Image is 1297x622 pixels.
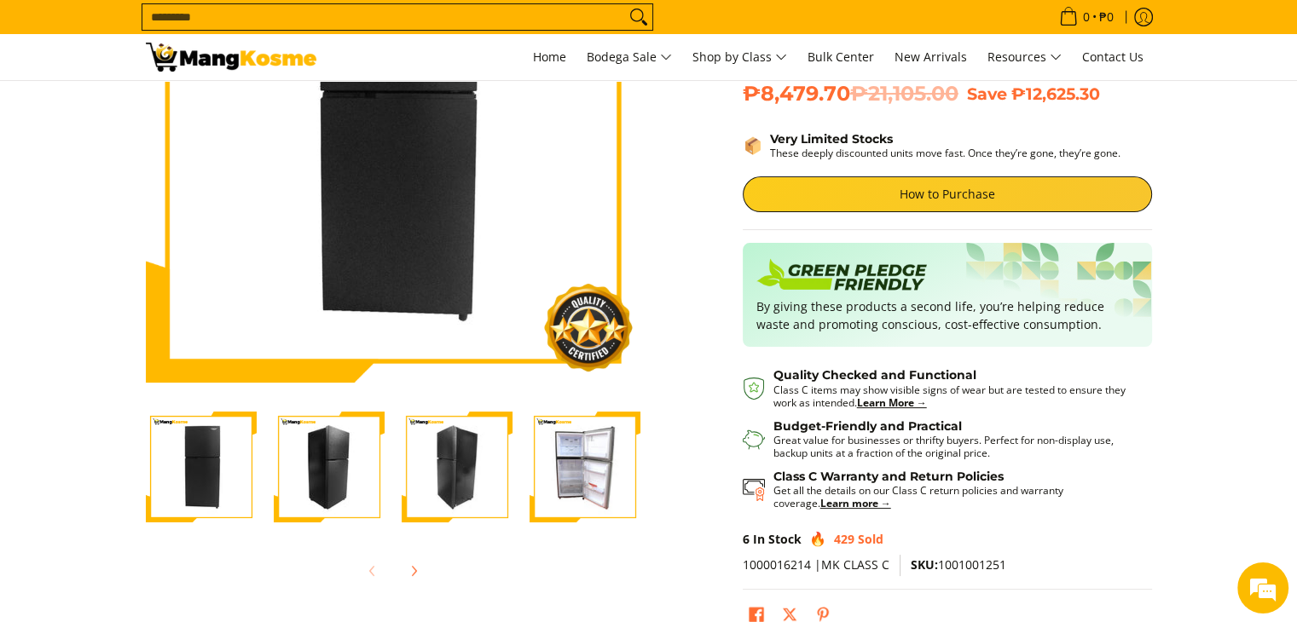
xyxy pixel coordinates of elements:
span: Bulk Center [808,49,874,65]
img: Condura 8.2 Cu.Ft. Top Freezer Inverter Refrigerator, Midnight Slate Gray CTF88i (Class C)-1 [146,412,257,522]
span: 1001001251 [911,556,1006,573]
span: Home [533,49,566,65]
a: Bulk Center [799,34,883,80]
a: Contact Us [1074,34,1152,80]
img: Badge sustainability green pledge friendly [756,256,927,297]
span: New Arrivals [895,49,967,65]
span: ₱0 [1097,11,1116,23]
p: Get all the details on our Class C return policies and warranty coverage. [773,484,1135,510]
p: Great value for businesses or thrifty buyers. Perfect for non-display use, backup units at a frac... [773,434,1135,459]
span: Bodega Sale [587,47,672,68]
p: These deeply discounted units move fast. Once they’re gone, they’re gone. [770,147,1120,159]
span: Shop by Class [692,47,787,68]
strong: Class C Warranty and Return Policies [773,469,1004,484]
span: Sold [858,531,883,547]
span: In Stock [753,531,802,547]
span: SKU: [911,556,938,573]
span: 429 [834,531,854,547]
a: Learn more → [820,496,891,510]
a: Learn More → [857,395,927,410]
strong: Budget-Friendly and Practical [773,418,962,434]
a: Shop by Class [684,34,796,80]
button: Next [395,552,432,590]
span: ₱12,625.30 [1011,84,1100,104]
span: Resources [987,47,1062,68]
span: ₱8,479.70 [743,81,958,107]
span: 0 [1080,11,1092,23]
img: Condura 8.2 Cu.Ft. Top Freezer Inverter Refrigerator, Midnight Slate Gray CTF88i (Class C)-4 [530,412,640,522]
strong: Very Limited Stocks [770,131,893,147]
span: • [1054,8,1119,26]
p: By giving these products a second life, you’re helping reduce waste and promoting conscious, cost... [756,297,1138,333]
span: Save [967,84,1007,104]
p: Class C items may show visible signs of wear but are tested to ensure they work as intended. [773,383,1135,409]
a: Resources [979,34,1070,80]
img: Condura 8.2 Cu.Ft. Top Freezer Inverter Refrigerator, Midnight Slate G | Mang Kosme [146,43,316,72]
button: Search [625,4,652,30]
a: Bodega Sale [578,34,680,80]
del: ₱21,105.00 [850,81,958,107]
span: 6 [743,531,750,547]
span: 1000016214 |MK CLASS C [743,556,889,573]
a: How to Purchase [743,176,1152,212]
img: Condura 8.2 Cu.Ft. Top Freezer Inverter Refrigerator, Midnight Slate Gray CTF88i (Class C)-3 [402,412,512,522]
a: New Arrivals [886,34,976,80]
img: Condura 8.2 Cu.Ft. Top Freezer Inverter Refrigerator, Midnight Slate Gray CTF88i (Class C)-2 [274,412,385,522]
strong: Quality Checked and Functional [773,367,976,383]
span: Contact Us [1082,49,1144,65]
nav: Main Menu [333,34,1152,80]
a: Home [524,34,575,80]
